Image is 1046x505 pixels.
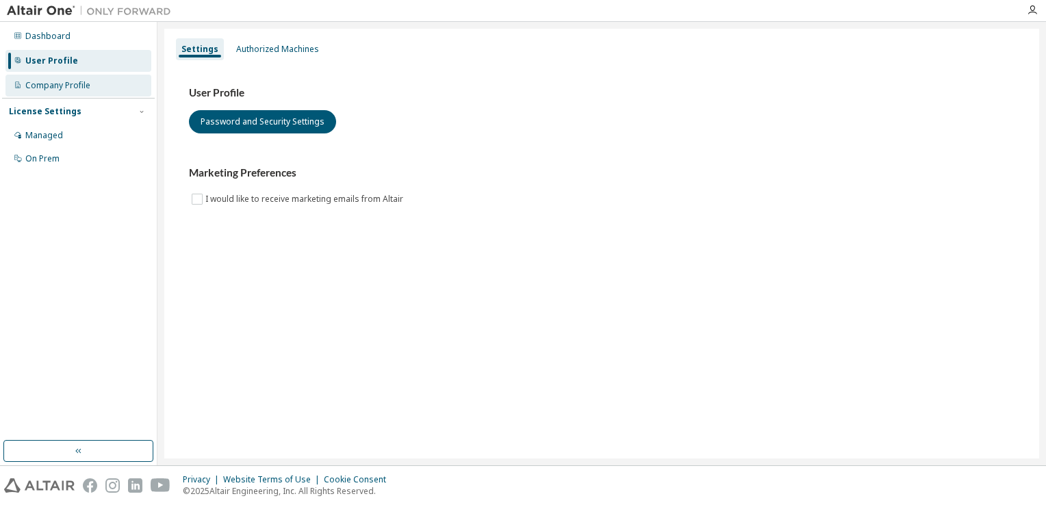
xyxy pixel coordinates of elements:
div: Cookie Consent [324,474,394,485]
div: Privacy [183,474,223,485]
img: linkedin.svg [128,478,142,493]
img: Altair One [7,4,178,18]
img: altair_logo.svg [4,478,75,493]
div: Dashboard [25,31,71,42]
img: instagram.svg [105,478,120,493]
div: Company Profile [25,80,90,91]
div: Settings [181,44,218,55]
h3: Marketing Preferences [189,166,1015,180]
img: facebook.svg [83,478,97,493]
p: © 2025 Altair Engineering, Inc. All Rights Reserved. [183,485,394,497]
div: User Profile [25,55,78,66]
label: I would like to receive marketing emails from Altair [205,191,406,207]
div: Managed [25,130,63,141]
button: Password and Security Settings [189,110,336,133]
div: Authorized Machines [236,44,319,55]
img: youtube.svg [151,478,170,493]
h3: User Profile [189,86,1015,100]
div: Website Terms of Use [223,474,324,485]
div: License Settings [9,106,81,117]
div: On Prem [25,153,60,164]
